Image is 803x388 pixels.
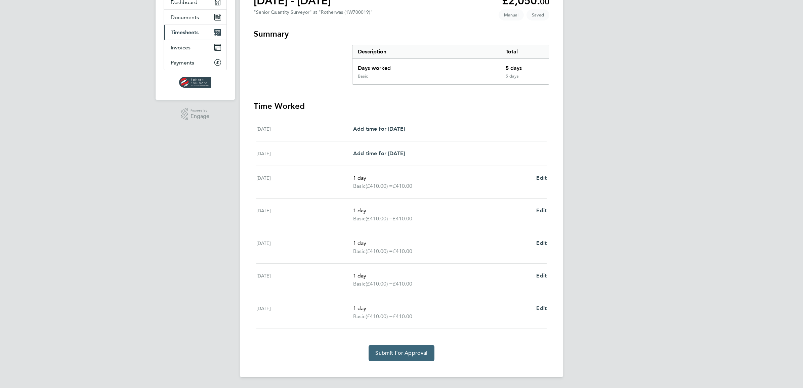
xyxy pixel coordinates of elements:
div: 5 days [500,59,549,74]
span: Basic [353,247,366,255]
span: Edit [536,175,547,181]
h3: Time Worked [254,101,549,112]
div: [DATE] [256,239,353,255]
p: 1 day [353,174,531,182]
span: This timesheet is Saved. [526,9,549,20]
span: Edit [536,207,547,214]
a: Add time for [DATE] [353,149,405,158]
h3: Summary [254,29,549,39]
a: Edit [536,272,547,280]
div: 5 days [500,74,549,84]
a: Edit [536,239,547,247]
div: Total [500,45,549,58]
a: Edit [536,174,547,182]
div: Description [352,45,500,58]
span: Basic [353,312,366,320]
span: Basic [353,215,366,223]
span: (£410.00) = [366,183,393,189]
a: Go to home page [164,77,227,88]
a: Powered byEngage [181,108,210,121]
span: Invoices [171,44,191,51]
span: Add time for [DATE] [353,126,405,132]
span: Timesheets [171,29,199,36]
p: 1 day [353,304,531,312]
span: Powered by [191,108,209,114]
span: £410.00 [393,281,412,287]
p: 1 day [353,239,531,247]
div: [DATE] [256,149,353,158]
a: Invoices [164,40,226,55]
span: This timesheet was manually created. [499,9,524,20]
a: Timesheets [164,25,226,40]
div: [DATE] [256,207,353,223]
span: £410.00 [393,215,412,222]
span: £410.00 [393,183,412,189]
span: (£410.00) = [366,215,393,222]
p: 1 day [353,207,531,215]
span: £410.00 [393,248,412,254]
div: [DATE] [256,304,353,320]
div: [DATE] [256,174,353,190]
a: Add time for [DATE] [353,125,405,133]
div: Days worked [352,59,500,74]
a: Edit [536,304,547,312]
span: Basic [353,280,366,288]
span: Basic [353,182,366,190]
div: [DATE] [256,272,353,288]
span: Payments [171,59,194,66]
span: Add time for [DATE] [353,150,405,157]
span: Engage [191,114,209,119]
span: Submit For Approval [375,350,427,356]
div: Summary [352,45,549,85]
img: spheresolutions-logo-retina.png [179,77,212,88]
span: Documents [171,14,199,20]
span: (£410.00) = [366,248,393,254]
span: (£410.00) = [366,281,393,287]
p: 1 day [353,272,531,280]
span: £410.00 [393,313,412,319]
span: Edit [536,272,547,279]
div: Basic [358,74,368,79]
button: Submit For Approval [369,345,434,361]
span: (£410.00) = [366,313,393,319]
div: [DATE] [256,125,353,133]
span: Edit [536,305,547,311]
a: Documents [164,10,226,25]
a: Edit [536,207,547,215]
div: "Senior Quantity Surveyor" at "Rotherwas (1W700019)" [254,9,373,15]
span: Edit [536,240,547,246]
a: Payments [164,55,226,70]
